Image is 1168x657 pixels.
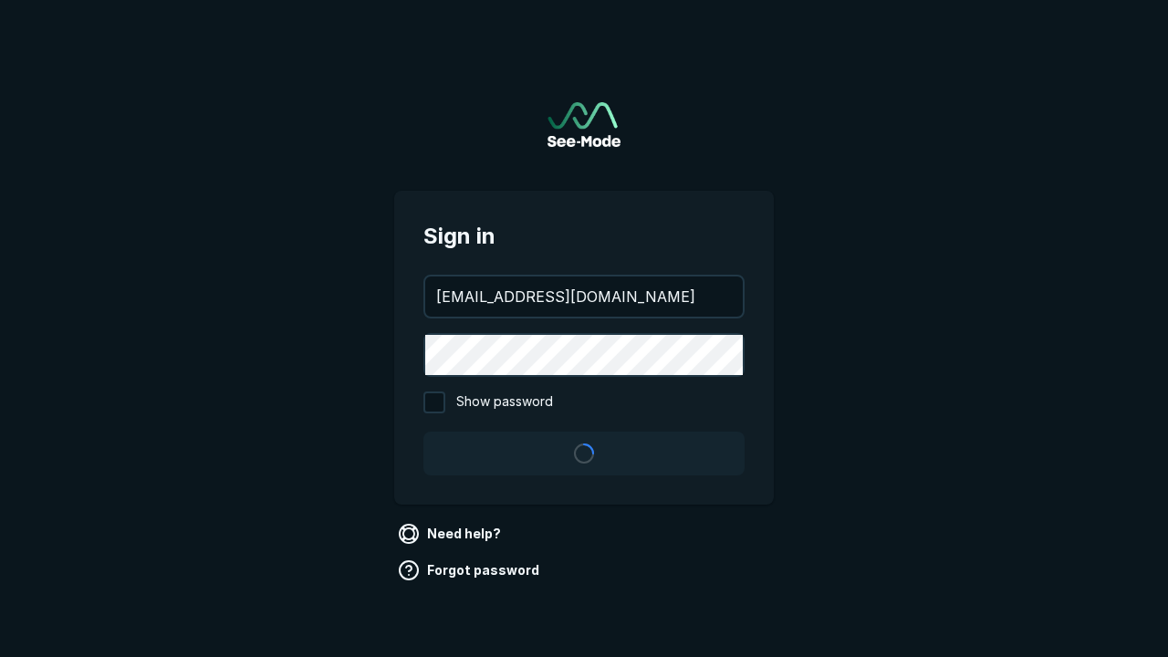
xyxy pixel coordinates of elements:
img: See-Mode Logo [547,102,620,147]
input: your@email.com [425,276,743,317]
a: Forgot password [394,556,547,585]
a: Need help? [394,519,508,548]
a: Go to sign in [547,102,620,147]
span: Sign in [423,220,745,253]
span: Show password [456,391,553,413]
